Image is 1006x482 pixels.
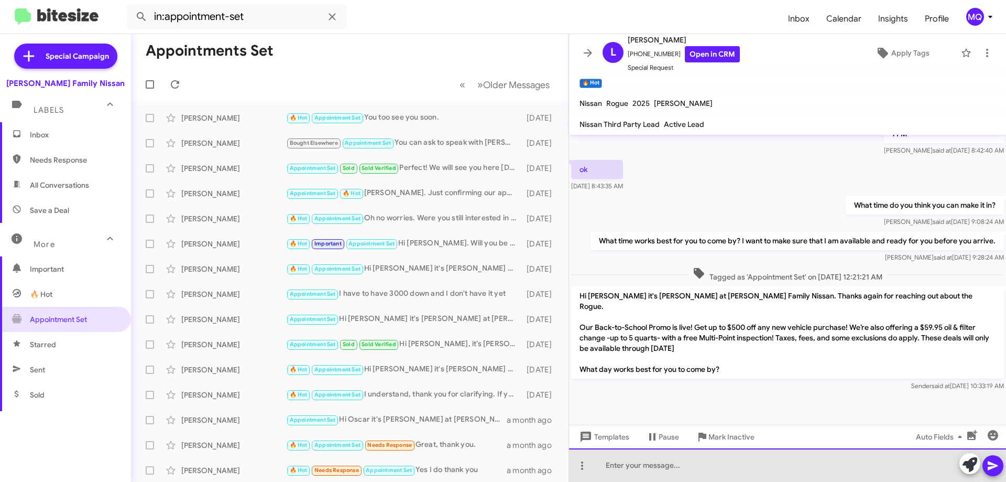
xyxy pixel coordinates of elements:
[521,188,560,199] div: [DATE]
[343,190,360,197] span: 🔥 Hot
[181,440,286,451] div: [PERSON_NAME]
[290,366,308,373] span: 🔥 Hot
[654,99,713,108] span: [PERSON_NAME]
[290,190,336,197] span: Appointment Set
[314,265,360,272] span: Appointment Set
[911,382,1004,390] span: Sender [DATE] 10:33:19 AM
[521,113,560,123] div: [DATE]
[290,316,336,323] span: Appointment Set
[34,105,64,115] span: Labels
[571,286,1004,379] p: Hi [PERSON_NAME] it's [PERSON_NAME] at [PERSON_NAME] Family Nissan. Thanks again for reaching out...
[290,341,336,348] span: Appointment Set
[521,239,560,249] div: [DATE]
[884,146,1004,154] span: [PERSON_NAME] [DATE] 8:42:40 AM
[507,440,560,451] div: a month ago
[286,288,521,300] div: I have to have 3000 down and I don't have it yet
[290,140,338,146] span: Bought Elsewhere
[345,140,391,146] span: Appointment Set
[708,427,754,446] span: Mark Inactive
[521,365,560,375] div: [DATE]
[343,341,355,348] span: Sold
[286,137,521,149] div: You can ask to speak with [PERSON_NAME] or [PERSON_NAME]
[628,62,740,73] span: Special Request
[348,240,395,247] span: Appointment Set
[314,391,360,398] span: Appointment Set
[471,74,556,95] button: Next
[891,44,930,62] span: Apply Tags
[507,465,560,476] div: a month ago
[591,231,1004,250] p: What time works best for you to come by? I want to make sure that I am available and ready for yo...
[577,427,629,446] span: Templates
[181,213,286,224] div: [PERSON_NAME]
[343,165,355,172] span: Sold
[290,416,336,423] span: Appointment Set
[521,314,560,325] div: [DATE]
[569,427,638,446] button: Templates
[181,188,286,199] div: [PERSON_NAME]
[181,339,286,350] div: [PERSON_NAME]
[286,363,521,376] div: Hi [PERSON_NAME] it's [PERSON_NAME] at [PERSON_NAME] Family Nissan. It's not too late — 0% APR on...
[933,146,951,154] span: said at
[314,366,360,373] span: Appointment Set
[30,314,87,325] span: Appointment Set
[290,165,336,172] span: Appointment Set
[628,46,740,62] span: [PHONE_NUMBER]
[181,415,286,425] div: [PERSON_NAME]
[314,442,360,448] span: Appointment Set
[30,180,89,190] span: All Conversations
[30,365,45,375] span: Sent
[454,74,556,95] nav: Page navigation example
[181,289,286,299] div: [PERSON_NAME]
[30,205,69,216] span: Save a Deal
[6,78,125,89] div: [PERSON_NAME] Family Nissan
[818,4,870,34] a: Calendar
[507,415,560,425] div: a month ago
[290,265,308,272] span: 🔥 Hot
[362,165,396,172] span: Sold Verified
[521,289,560,299] div: [DATE]
[610,44,616,61] span: L
[181,465,286,476] div: [PERSON_NAME]
[483,79,550,91] span: Older Messages
[659,427,679,446] span: Pause
[181,365,286,375] div: [PERSON_NAME]
[146,42,274,59] h1: Appointments Set
[687,427,763,446] button: Mark Inactive
[932,382,950,390] span: said at
[127,4,347,29] input: Search
[314,240,342,247] span: Important
[780,4,818,34] a: Inbox
[286,439,507,451] div: Great, thank you.
[848,44,956,62] button: Apply Tags
[314,215,360,222] span: Appointment Set
[966,8,984,26] div: MQ
[181,390,286,400] div: [PERSON_NAME]
[46,51,109,61] span: Special Campaign
[286,238,521,250] div: Hi [PERSON_NAME]. Will you be able to stop in [DATE]?
[30,130,119,140] span: Inbox
[286,313,521,325] div: Hi [PERSON_NAME] it's [PERSON_NAME] at [PERSON_NAME] Family Nissan. Thanks again for reaching out...
[579,99,602,108] span: Nissan
[286,162,521,174] div: Perfect! We will see you here [DATE]
[362,341,396,348] span: Sold Verified
[870,4,916,34] a: Insights
[181,138,286,148] div: [PERSON_NAME]
[290,391,308,398] span: 🔥 Hot
[181,163,286,174] div: [PERSON_NAME]
[34,240,55,249] span: More
[460,78,465,91] span: «
[521,390,560,400] div: [DATE]
[290,291,336,297] span: Appointment Set
[957,8,994,26] button: MQ
[638,427,687,446] button: Pause
[916,4,957,34] a: Profile
[286,414,507,426] div: Hi Oscar it's [PERSON_NAME] at [PERSON_NAME] Family Nissan. Thanks again for reaching out about t...
[30,155,119,165] span: Needs Response
[884,218,1004,226] span: [PERSON_NAME] [DATE] 9:08:24 AM
[521,213,560,224] div: [DATE]
[314,114,360,121] span: Appointment Set
[290,467,308,474] span: 🔥 Hot
[14,44,117,69] a: Special Campaign
[846,196,1004,215] p: What time do you think you can make it in?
